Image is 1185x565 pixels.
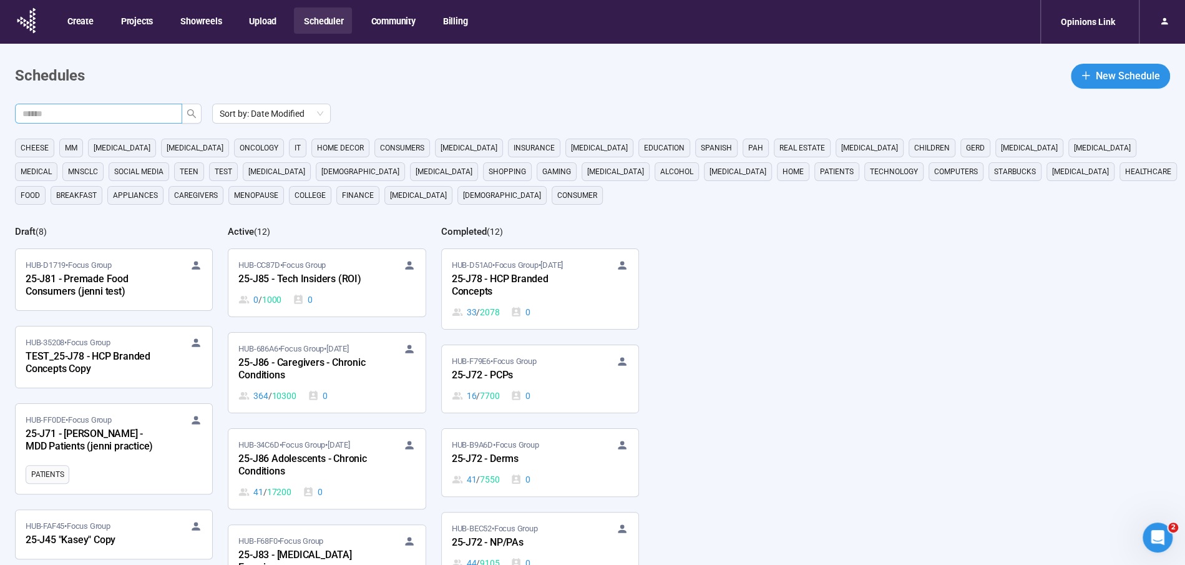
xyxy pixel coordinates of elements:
[480,305,499,319] span: 2078
[238,485,291,499] div: 41
[272,389,296,403] span: 10300
[182,104,202,124] button: search
[660,165,693,178] span: alcohol
[1168,523,1178,533] span: 2
[16,327,212,388] a: HUB-35208•Focus GroupTEST_25-J78 - HCP Branded Concepts Copy
[317,142,364,154] span: home decor
[268,389,272,403] span: /
[254,227,270,237] span: ( 12 )
[783,165,804,178] span: home
[238,389,296,403] div: 364
[239,7,285,34] button: Upload
[26,272,163,300] div: 25-J81 - Premade Food Consumers (jenni test)
[463,189,541,202] span: [DEMOGRAPHIC_DATA]
[26,349,163,378] div: TEST_25-J78 - HCP Branded Concepts Copy
[587,165,644,178] span: [MEDICAL_DATA]
[15,64,85,88] h1: Schedules
[748,142,763,154] span: PAH
[321,165,399,178] span: [DEMOGRAPHIC_DATA]
[26,337,110,349] span: HUB-35208 • Focus Group
[416,165,472,178] span: [MEDICAL_DATA]
[487,227,503,237] span: ( 12 )
[476,389,480,403] span: /
[1143,523,1173,553] iframe: Intercom live chat
[710,165,766,178] span: [MEDICAL_DATA]
[26,414,112,426] span: HUB-FF0DE • Focus Group
[442,345,638,413] a: HUB-F79E6•Focus Group25-J72 - PCPs16 / 77000
[342,189,374,202] span: finance
[510,389,530,403] div: 0
[238,535,323,548] span: HUB-F68F0 • Focus Group
[293,293,313,307] div: 0
[644,142,685,154] span: education
[442,249,638,329] a: HUB-D51A0•Focus Group•[DATE]25-J78 - HCP Branded Concepts33 / 20780
[1071,64,1170,89] button: plusNew Schedule
[228,226,254,237] h2: Active
[1096,68,1160,84] span: New Schedule
[326,344,349,353] time: [DATE]
[390,189,447,202] span: [MEDICAL_DATA]
[295,189,326,202] span: college
[26,259,112,272] span: HUB-D1719 • Focus Group
[170,7,230,34] button: Showreels
[476,473,480,486] span: /
[1081,71,1091,81] span: plus
[21,165,52,178] span: medical
[452,355,537,368] span: HUB-F79E6 • Focus Group
[187,109,197,119] span: search
[238,259,326,272] span: HUB-CC87D • Focus Group
[295,142,301,154] span: it
[452,473,500,486] div: 41
[303,485,323,499] div: 0
[26,533,163,549] div: 25-J45 "Kasey" Copy
[452,305,500,319] div: 33
[510,305,530,319] div: 0
[262,293,281,307] span: 1000
[31,468,64,481] span: Patients
[16,249,212,310] a: HUB-D1719•Focus Group25-J81 - Premade Food Consumers (jenni test)
[238,272,376,288] div: 25-J85 - Tech Insiders (ROI)
[238,451,376,480] div: 25-J86 Adolescents - Chronic Conditions
[328,440,350,450] time: [DATE]
[294,7,352,34] button: Scheduler
[452,535,589,551] div: 25-J72 - NP/PAs
[934,165,978,178] span: computers
[228,333,425,413] a: HUB-686A6•Focus Group•[DATE]25-J86 - Caregivers - Chronic Conditions364 / 103000
[263,485,267,499] span: /
[65,142,77,154] span: MM
[238,355,376,384] div: 25-J86 - Caregivers - Chronic Conditions
[1001,142,1058,154] span: [MEDICAL_DATA]
[841,142,898,154] span: [MEDICAL_DATA]
[442,429,638,496] a: HUB-B9A6D•Focus Group25-J72 - Derms41 / 75500
[870,165,918,178] span: technology
[228,429,425,509] a: HUB-34C6D•Focus Group•[DATE]25-J86 Adolescents - Chronic Conditions41 / 172000
[480,389,499,403] span: 7700
[238,439,349,451] span: HUB-34C6D • Focus Group •
[571,142,628,154] span: [MEDICAL_DATA]
[16,510,212,559] a: HUB-FAF45•Focus Group25-J45 "Kasey" Copy
[452,523,538,535] span: HUB-BEC52 • Focus Group
[94,142,150,154] span: [MEDICAL_DATA]
[914,142,950,154] span: children
[111,7,162,34] button: Projects
[180,165,198,178] span: Teen
[56,189,97,202] span: breakfast
[36,227,47,237] span: ( 8 )
[994,165,1036,178] span: starbucks
[380,142,424,154] span: consumers
[452,368,589,384] div: 25-J72 - PCPs
[476,305,480,319] span: /
[514,142,555,154] span: Insurance
[452,439,539,451] span: HUB-B9A6D • Focus Group
[16,404,212,494] a: HUB-FF0DE•Focus Group25-J71 - [PERSON_NAME] - MDD Patients (jenni practice)Patients
[26,520,110,533] span: HUB-FAF45 • Focus Group
[238,343,348,355] span: HUB-686A6 • Focus Group •
[234,189,278,202] span: menopause
[220,104,323,123] span: Sort by: Date Modified
[510,473,530,486] div: 0
[1052,165,1109,178] span: [MEDICAL_DATA]
[113,189,158,202] span: appliances
[267,485,291,499] span: 17200
[174,189,218,202] span: caregivers
[433,7,477,34] button: Billing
